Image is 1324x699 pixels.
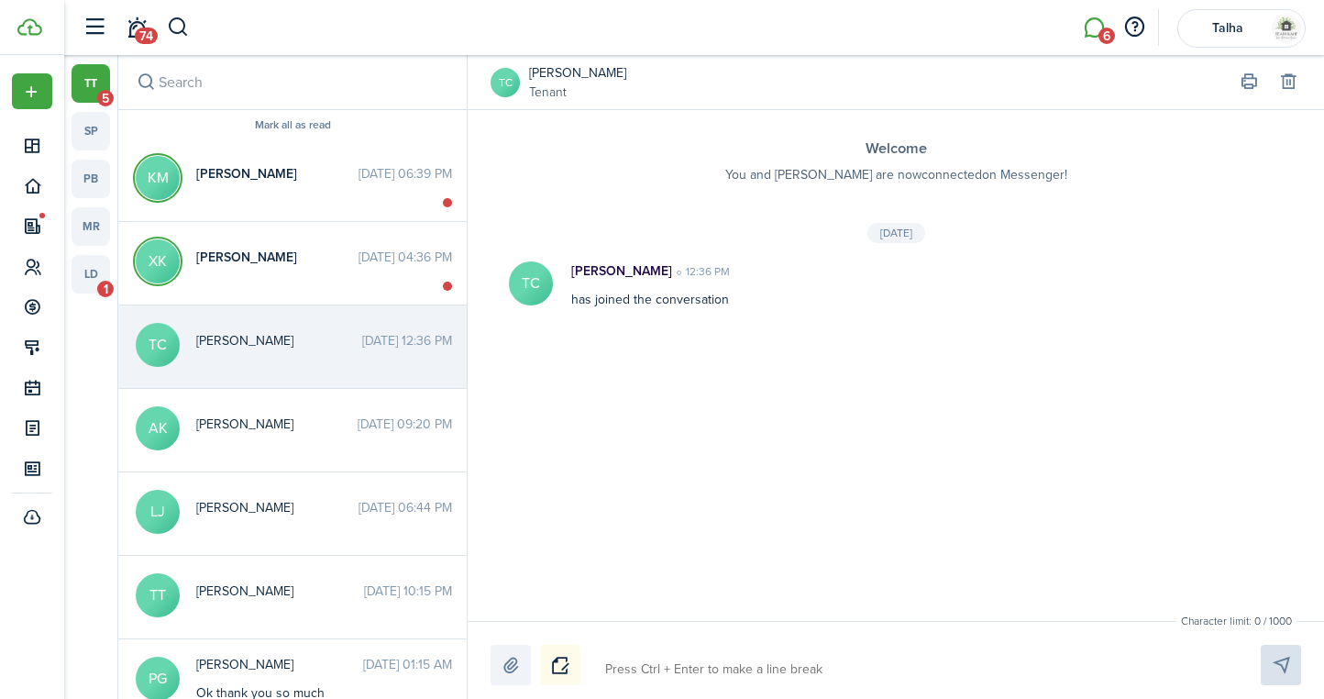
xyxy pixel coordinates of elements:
[97,281,114,297] span: 1
[136,490,180,534] avatar-text: LJ
[196,331,362,350] span: Teikia Charles
[509,261,553,305] avatar-text: TC
[136,156,180,200] avatar-text: KM
[72,160,110,198] a: pb
[491,68,520,97] a: TC
[1119,12,1150,43] button: Open resource center
[196,498,359,517] span: Lori Jones-Dessalines
[196,164,359,183] span: Kobe Mobley
[196,248,359,267] span: Xavier Kettles
[358,415,452,434] time: [DATE] 09:20 PM
[255,119,331,132] button: Mark all as read
[364,582,452,601] time: [DATE] 10:15 PM
[72,207,110,246] a: mr
[359,248,452,267] time: [DATE] 04:36 PM
[196,655,363,674] span: Patrick Gordon
[571,261,672,281] p: [PERSON_NAME]
[17,18,42,36] img: TenantCloud
[167,12,190,43] button: Search
[77,10,112,45] button: Open sidebar
[133,70,159,95] button: Search
[867,223,925,243] div: [DATE]
[196,415,358,434] span: Alexandria King
[504,165,1287,184] p: You and [PERSON_NAME] are now connected on Messenger!
[359,498,452,517] time: [DATE] 06:44 PM
[1191,22,1264,35] span: Talha
[136,573,180,617] avatar-text: TT
[136,239,180,283] avatar-text: XK
[362,331,452,350] time: [DATE] 12:36 PM
[196,582,364,601] span: Theresa Thomas
[136,323,180,367] avatar-text: TC
[363,655,452,674] time: [DATE] 01:15 AM
[529,83,626,102] a: Tenant
[72,255,110,294] a: ld
[135,28,158,44] span: 74
[1272,14,1301,43] img: Talha
[1236,70,1262,95] button: Print
[1176,613,1296,629] small: Character limit: 0 / 1000
[12,73,52,109] button: Open menu
[359,164,452,183] time: [DATE] 06:39 PM
[553,261,1164,309] div: has joined the conversation
[72,112,110,150] a: sp
[97,90,114,106] span: 5
[72,64,110,103] a: tt
[119,5,154,51] a: Notifications
[118,55,467,109] input: search
[136,406,180,450] avatar-text: AK
[504,138,1287,161] h3: Welcome
[529,63,626,83] a: [PERSON_NAME]
[1275,70,1301,95] button: Delete
[540,645,580,685] button: Notice
[672,263,730,280] time: 12:36 PM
